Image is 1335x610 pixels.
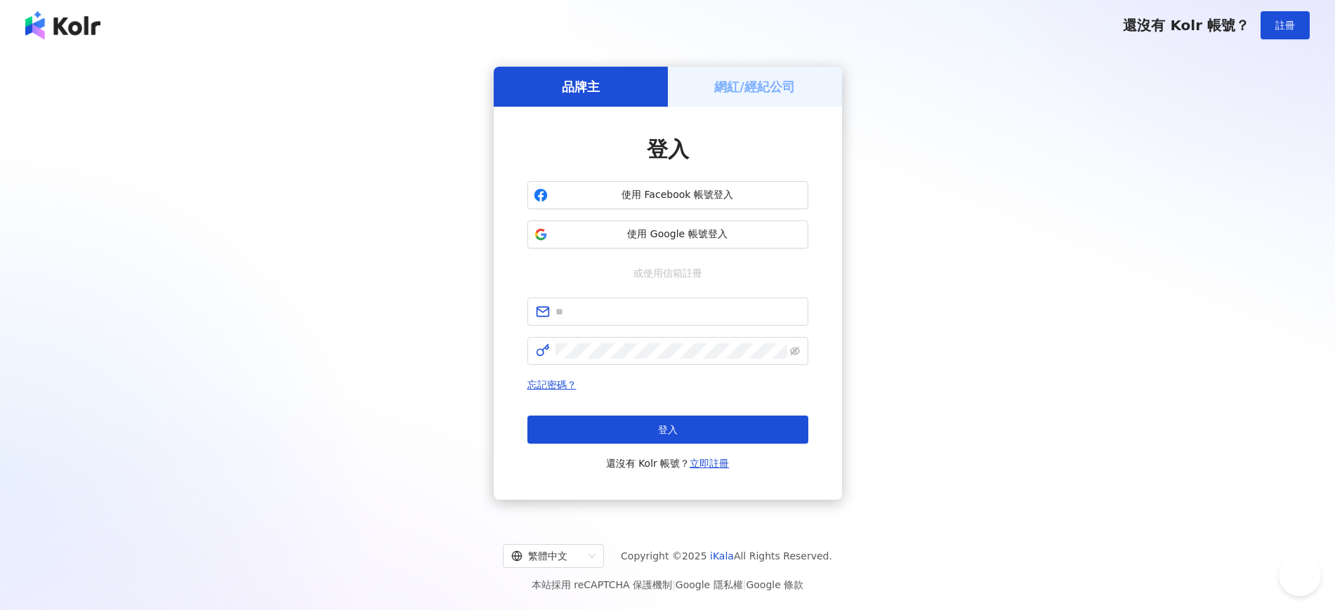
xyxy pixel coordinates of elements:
span: 還沒有 Kolr 帳號？ [606,455,730,472]
iframe: Help Scout Beacon - Open [1279,554,1321,596]
span: 登入 [647,137,689,161]
a: 忘記密碼？ [527,379,577,390]
span: 本站採用 reCAPTCHA 保護機制 [532,576,803,593]
img: logo [25,11,100,39]
span: | [672,579,676,590]
h5: 網紅/經紀公司 [714,78,795,95]
a: Google 條款 [746,579,803,590]
button: 登入 [527,416,808,444]
button: 使用 Google 帳號登入 [527,220,808,248]
span: Copyright © 2025 All Rights Reserved. [621,548,832,564]
div: 繁體中文 [511,545,583,567]
span: 使用 Google 帳號登入 [553,227,802,241]
span: 登入 [658,424,678,435]
a: Google 隱私權 [676,579,743,590]
a: 立即註冊 [690,458,729,469]
span: 還沒有 Kolr 帳號？ [1123,17,1249,34]
span: 註冊 [1275,20,1295,31]
a: iKala [710,550,734,562]
h5: 品牌主 [562,78,600,95]
span: 使用 Facebook 帳號登入 [553,188,802,202]
button: 註冊 [1261,11,1310,39]
span: 或使用信箱註冊 [624,265,712,281]
button: 使用 Facebook 帳號登入 [527,181,808,209]
span: eye-invisible [790,346,800,356]
span: | [743,579,747,590]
